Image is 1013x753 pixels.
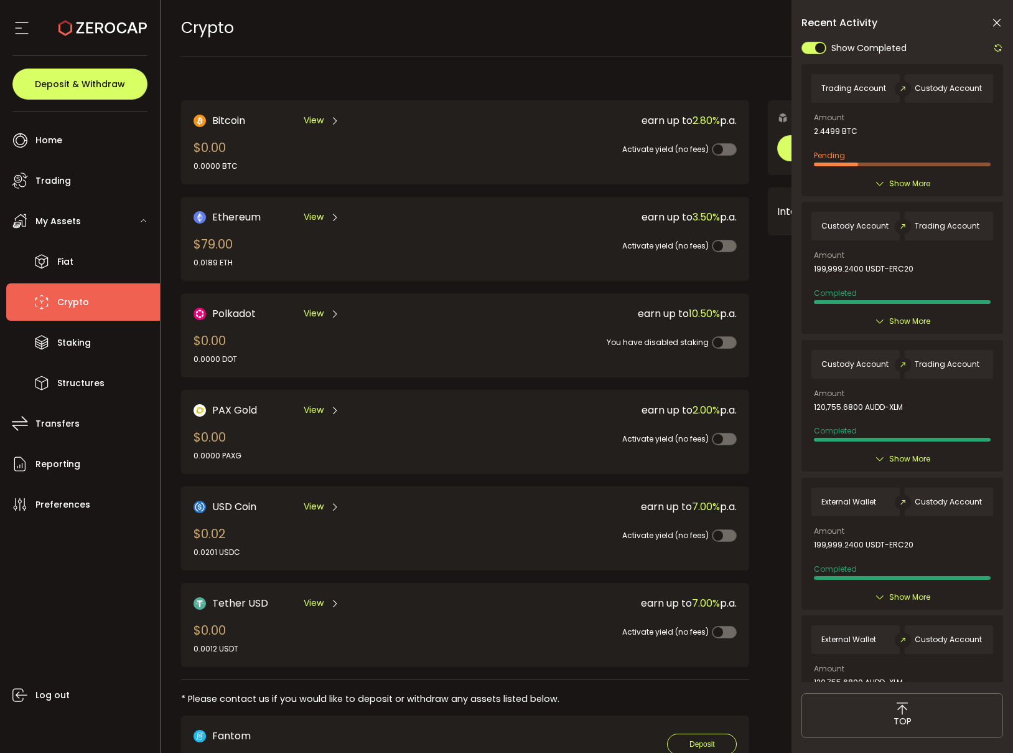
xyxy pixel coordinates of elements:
[212,595,268,611] span: Tether USD
[692,596,720,610] span: 7.00%
[212,209,261,225] span: Ethereum
[831,42,907,55] span: Show Completed
[915,360,979,369] span: Trading Account
[194,524,240,558] div: $0.02
[814,403,903,412] span: 120,755.6800 AUDD-XLM
[12,69,147,100] button: Deposit & Withdraw
[689,740,715,749] span: Deposit
[889,591,930,604] span: Show More
[194,621,238,655] div: $0.00
[194,138,238,172] div: $0.00
[194,501,206,513] img: USD Coin
[821,360,889,369] span: Custody Account
[304,597,324,610] span: View
[821,222,889,230] span: Custody Account
[801,18,877,28] span: Recent Activity
[814,528,844,535] span: Amount
[463,209,737,225] div: earn up to p.a.
[194,450,241,462] div: 0.0000 PAXG
[821,498,876,506] span: External Wallet
[889,453,930,465] span: Show More
[463,113,737,128] div: earn up to p.a.
[194,331,237,365] div: $0.00
[57,374,105,392] span: Structures
[35,455,80,473] span: Reporting
[814,665,844,673] span: Amount
[35,172,71,190] span: Trading
[212,306,256,321] span: Polkadot
[463,402,737,418] div: earn up to p.a.
[35,686,70,704] span: Log out
[35,212,81,230] span: My Assets
[693,210,720,224] span: 3.50%
[194,235,233,268] div: $79.00
[768,110,904,125] div: Request an OTC Trade
[915,498,982,506] span: Custody Account
[821,84,886,93] span: Trading Account
[463,595,737,611] div: earn up to p.a.
[194,115,206,127] img: Bitcoin
[693,113,720,128] span: 2.80%
[212,728,251,744] span: Fantom
[814,150,845,161] span: Pending
[35,496,90,514] span: Preferences
[181,17,234,39] span: Crypto
[951,693,1013,753] iframe: Chat Widget
[194,257,233,268] div: 0.0189 ETH
[194,730,206,742] img: ftm_fantom_portfolio.png
[814,390,844,397] span: Amount
[814,541,913,549] span: 199,999.2400 USDT-ERC20
[622,144,709,154] span: Activate yield (no fees)
[57,293,89,311] span: Crypto
[304,500,324,513] span: View
[622,433,709,444] span: Activate yield (no fees)
[889,178,930,190] span: Show More
[915,222,979,230] span: Trading Account
[212,113,245,128] span: Bitcoin
[814,265,913,273] span: 199,999.2400 USDT-ERC20
[894,715,912,728] span: TOP
[821,635,876,644] span: External Wallet
[814,288,857,298] span: Completed
[692,500,720,514] span: 7.00%
[194,404,206,417] img: PAX Gold
[212,499,256,514] span: USD Coin
[57,253,73,271] span: Fiat
[915,635,982,644] span: Custody Account
[194,643,238,655] div: 0.0012 USDT
[194,161,238,172] div: 0.0000 BTC
[463,306,737,321] div: earn up to p.a.
[777,135,984,161] button: Trade OTC
[814,252,844,259] span: Amount
[607,337,709,348] span: You have disabled staking
[194,428,241,462] div: $0.00
[194,597,206,610] img: Tether USD
[814,425,857,436] span: Completed
[915,84,982,93] span: Custody Account
[181,693,750,706] div: * Please contact us if you would like to deposit or withdraw any assets listed below.
[35,415,80,433] span: Transfers
[194,211,206,224] img: Ethereum
[35,131,62,149] span: Home
[777,112,788,123] img: 6nGpN7MZ9FLuBP83NiajKbTRY4UzlzQtBKtCrLLspmCkSvCZHBKvY3NxgQaT5JnOQREvtQ257bXeeSTueZfAPizblJ+Fe8JwA...
[57,334,91,352] span: Staking
[889,315,930,328] span: Show More
[212,402,257,418] span: PAX Gold
[35,80,125,88] span: Deposit & Withdraw
[194,308,206,320] img: DOT
[194,547,240,558] div: 0.0201 USDC
[304,114,324,127] span: View
[814,564,857,574] span: Completed
[622,240,709,251] span: Activate yield (no fees)
[304,211,324,224] span: View
[622,530,709,541] span: Activate yield (no fees)
[304,404,324,417] span: View
[622,627,709,637] span: Activate yield (no fees)
[689,306,720,321] span: 10.50%
[814,114,844,121] span: Amount
[814,678,903,687] span: 120,755.6800 AUDD-XLM
[304,307,324,320] span: View
[777,197,984,227] div: Interest Calculator
[194,354,237,365] div: 0.0000 DOT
